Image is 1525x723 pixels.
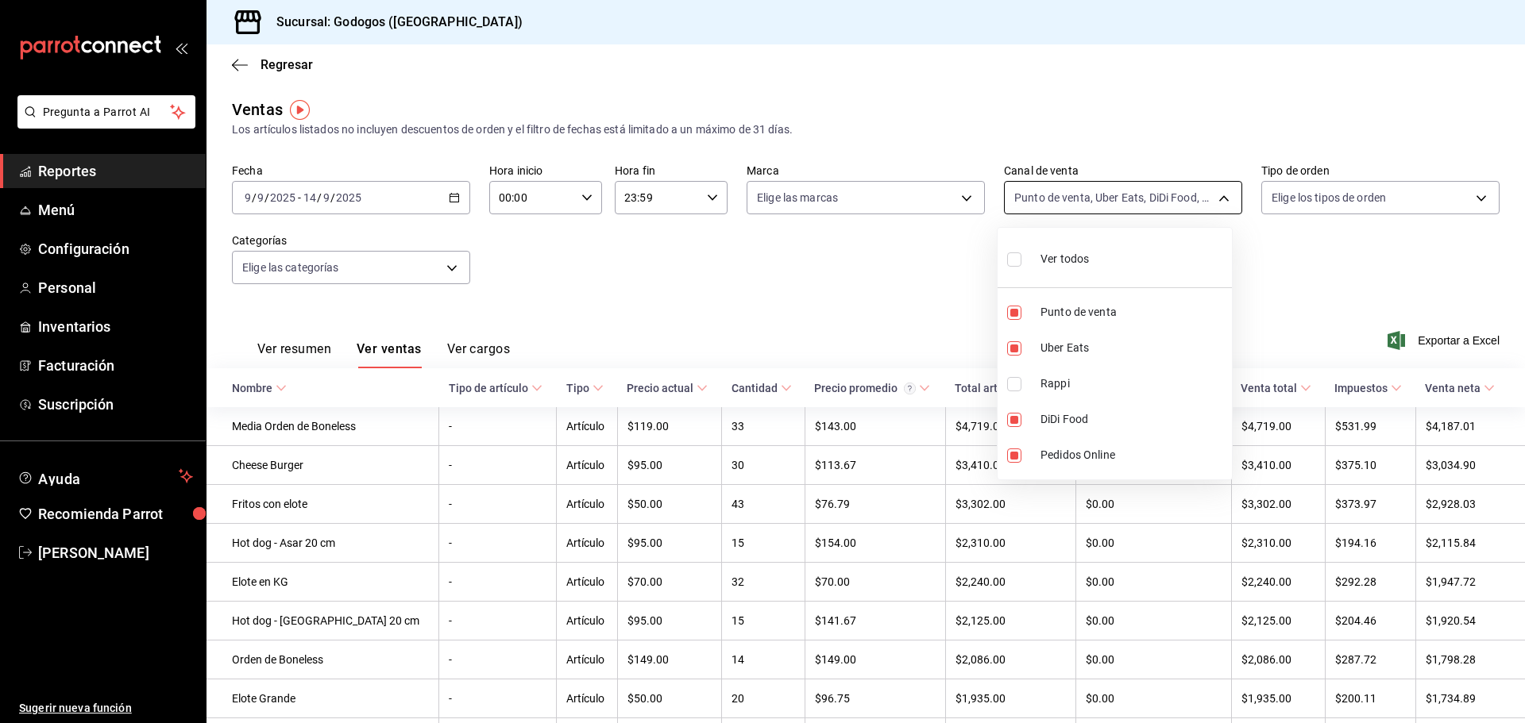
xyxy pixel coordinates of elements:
span: Uber Eats [1040,340,1226,356]
span: Rappi [1040,375,1226,392]
span: Ver todos [1040,251,1089,267]
img: Tooltip marker [290,100,310,120]
span: DiDi Food [1040,411,1226,428]
span: Punto de venta [1040,304,1226,321]
span: Pedidos Online [1040,447,1226,463]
